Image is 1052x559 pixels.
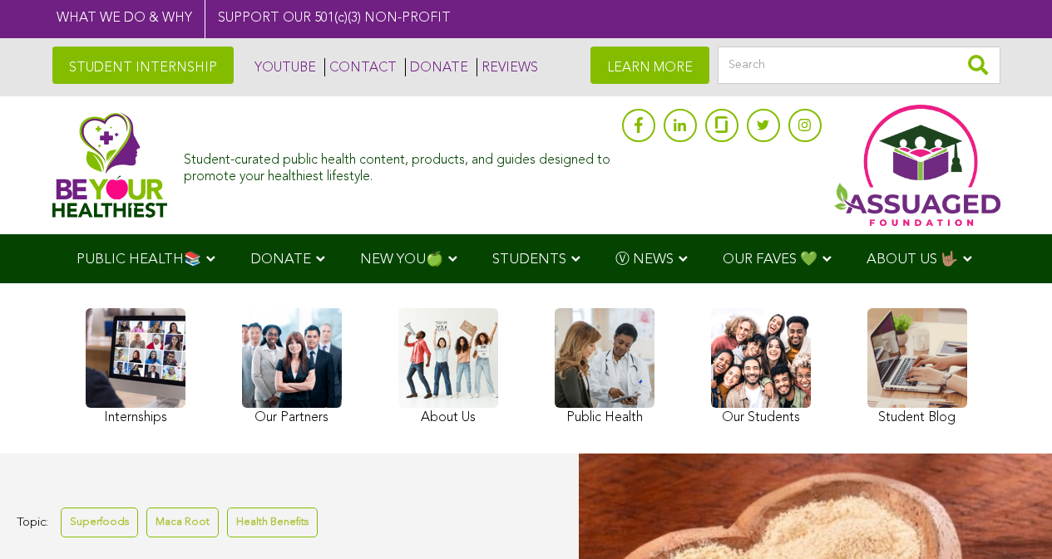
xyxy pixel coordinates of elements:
[867,253,958,267] span: ABOUT US 🤟🏽
[146,508,219,537] a: Maca Root
[492,253,566,267] span: STUDENTS
[52,234,1000,283] div: Navigation Menu
[834,105,1000,226] img: Assuaged App
[184,145,613,184] div: Student-curated public health content, products, and guides designed to promote your healthiest l...
[250,253,311,267] span: DONATE
[715,116,727,133] img: glassdoor
[250,58,316,76] a: YOUTUBE
[227,508,318,537] a: Health Benefits
[324,58,397,76] a: CONTACT
[61,508,138,537] a: Superfoods
[477,58,538,76] a: REVIEWS
[590,47,709,84] a: LEARN MORE
[17,512,48,534] span: Topic:
[405,58,468,76] a: DONATE
[969,479,1052,559] iframe: Chat Widget
[723,253,817,267] span: OUR FAVES 💚
[615,253,674,267] span: Ⓥ NEWS
[52,112,168,218] img: Assuaged
[52,47,234,84] a: STUDENT INTERNSHIP
[77,253,201,267] span: PUBLIC HEALTH📚
[718,47,1000,84] input: Search
[360,253,443,267] span: NEW YOU🍏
